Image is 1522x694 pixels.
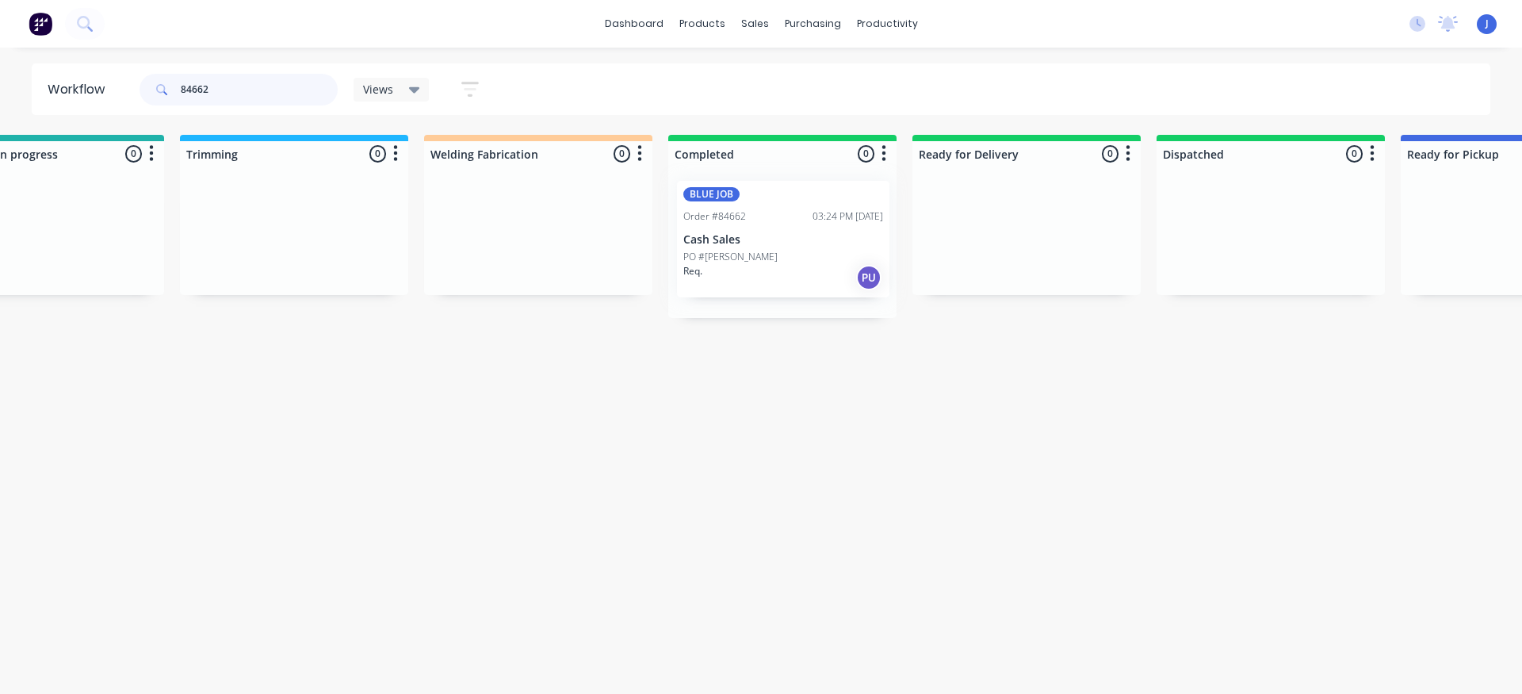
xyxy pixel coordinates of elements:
[671,12,733,36] div: products
[849,12,926,36] div: productivity
[777,12,849,36] div: purchasing
[29,12,52,36] img: Factory
[733,12,777,36] div: sales
[597,12,671,36] a: dashboard
[48,80,113,99] div: Workflow
[363,81,393,98] span: Views
[1486,17,1489,31] span: J
[181,74,338,105] input: Search for orders...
